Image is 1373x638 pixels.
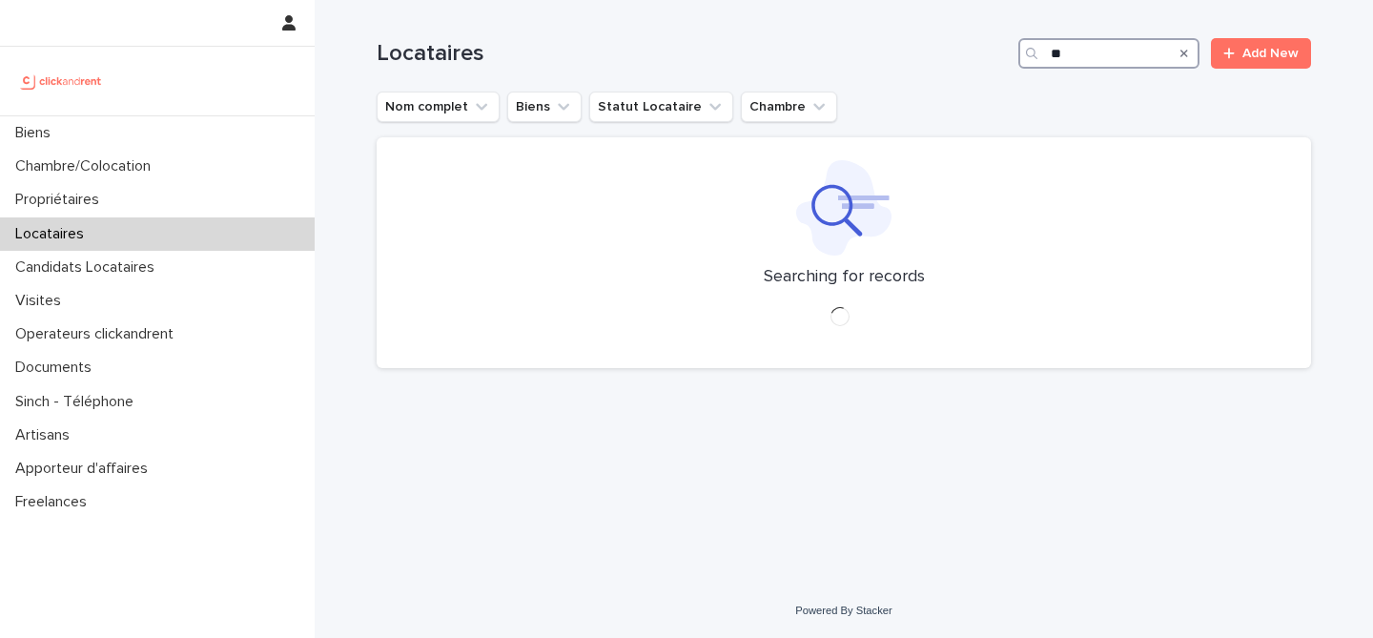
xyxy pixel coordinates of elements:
[741,92,837,122] button: Chambre
[8,493,102,511] p: Freelances
[8,292,76,310] p: Visites
[8,359,107,377] p: Documents
[764,267,925,288] p: Searching for records
[8,191,114,209] p: Propriétaires
[8,225,99,243] p: Locataires
[8,426,85,444] p: Artisans
[8,124,66,142] p: Biens
[377,92,500,122] button: Nom complet
[15,62,108,100] img: UCB0brd3T0yccxBKYDjQ
[8,460,163,478] p: Apporteur d'affaires
[1242,47,1299,60] span: Add New
[589,92,733,122] button: Statut Locataire
[1018,38,1199,69] input: Search
[8,325,189,343] p: Operateurs clickandrent
[8,157,166,175] p: Chambre/Colocation
[795,605,891,616] a: Powered By Stacker
[507,92,582,122] button: Biens
[377,40,1011,68] h1: Locataires
[1211,38,1311,69] a: Add New
[8,258,170,277] p: Candidats Locataires
[8,393,149,411] p: Sinch - Téléphone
